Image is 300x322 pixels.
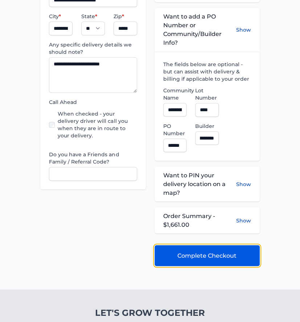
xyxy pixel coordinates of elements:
[195,87,219,101] label: Lot Number
[236,12,251,47] button: Show
[163,12,236,47] span: Want to add a PO Number or Community/Builder Info?
[56,307,244,318] h4: Let's Grow Together
[163,87,187,101] label: Community Name
[163,61,251,82] label: The fields below are optional - but can assist with delivery & billing if applicable to your order
[114,13,137,20] label: Zip
[49,41,137,56] label: Any specific delivery details we should note?
[163,122,187,137] label: PO Number
[163,212,236,229] span: Order Summary - $1,661.00
[81,13,105,20] label: State
[49,98,137,106] label: Call Ahead
[195,122,219,130] label: Builder
[236,171,251,197] button: Show
[49,13,73,20] label: City
[58,110,137,139] label: When checked - your delivery driver will call you when they are in route to your delivery.
[155,245,260,266] button: Complete Checkout
[49,151,137,165] label: Do you have a Friends and Family / Referral Code?
[163,171,236,197] span: Want to PIN your delivery location on a map?
[177,251,237,260] span: Complete Checkout
[236,217,251,224] button: Show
